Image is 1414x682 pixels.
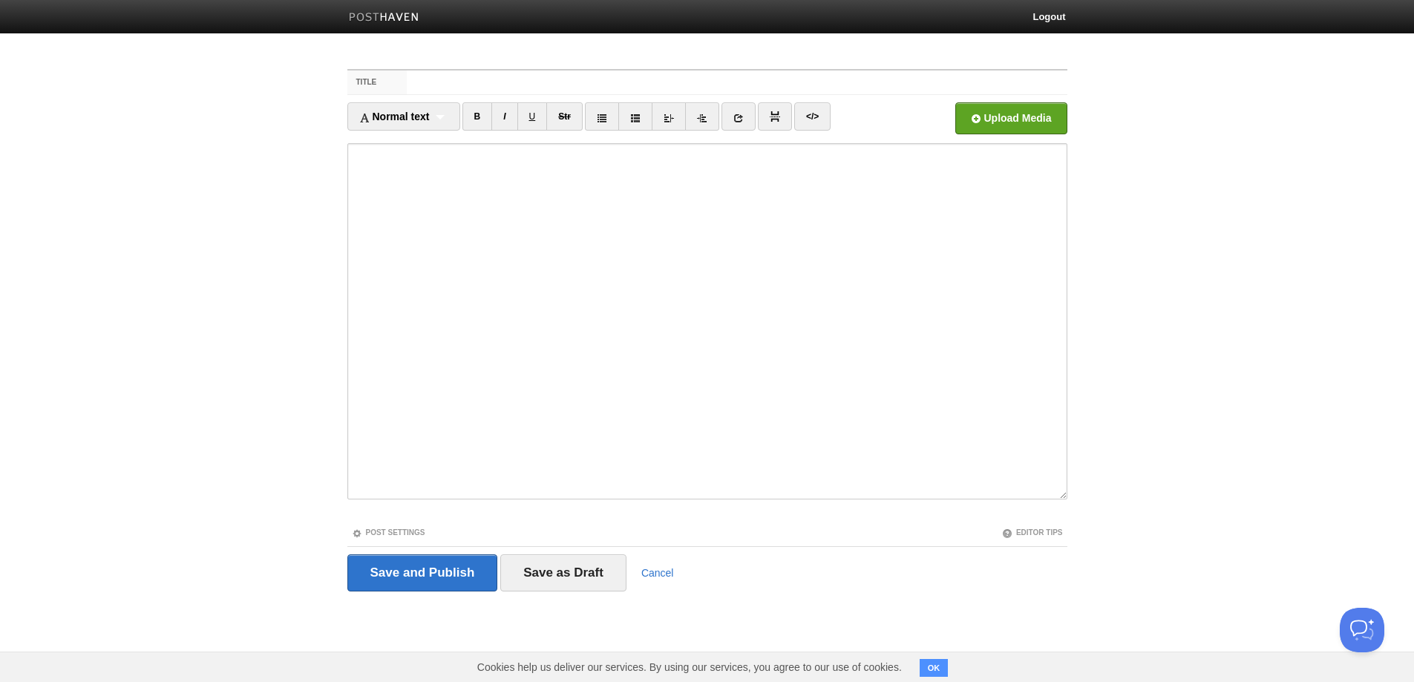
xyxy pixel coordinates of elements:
[758,102,792,131] a: Insert Read More
[721,102,756,131] a: Insert link
[491,102,517,131] a: CTRL+I
[794,102,831,131] a: Edit HTML
[685,102,719,131] a: Indent
[347,71,407,94] label: Title
[652,102,686,131] a: Outdent
[349,13,419,24] img: Posthaven-bar
[462,102,493,131] a: CTRL+B
[585,102,619,131] a: Unordered list
[1002,528,1063,537] a: Editor Tips
[462,652,917,682] span: Cookies help us deliver our services. By using our services, you agree to our use of cookies.
[641,567,674,579] a: Cancel
[920,659,949,677] button: OK
[347,554,498,591] input: Save and Publish
[618,102,652,131] a: Ordered list
[500,554,626,591] input: Save as Draft
[359,111,430,122] span: Normal text
[352,528,425,537] a: Post Settings
[1340,608,1384,652] iframe: Help Scout Beacon - Open
[517,102,548,131] a: CTRL+U
[558,111,571,122] del: Str
[770,111,780,122] img: pagebreak-icon.png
